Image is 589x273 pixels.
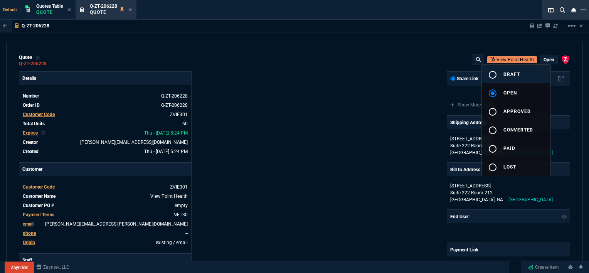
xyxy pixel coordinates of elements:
mat-icon: radio_button_unchecked [488,126,497,135]
span: converted [503,127,533,133]
mat-icon: radio_button_unchecked [488,144,497,153]
mat-icon: radio_button_unchecked [488,163,497,172]
span: draft [503,72,520,77]
mat-icon: radio_button_unchecked [488,70,497,79]
span: open [503,90,517,96]
span: lost [503,164,516,170]
span: approved [503,109,531,114]
span: paid [503,146,515,151]
mat-icon: radio_button_checked [488,89,497,98]
mat-icon: radio_button_unchecked [488,107,497,116]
